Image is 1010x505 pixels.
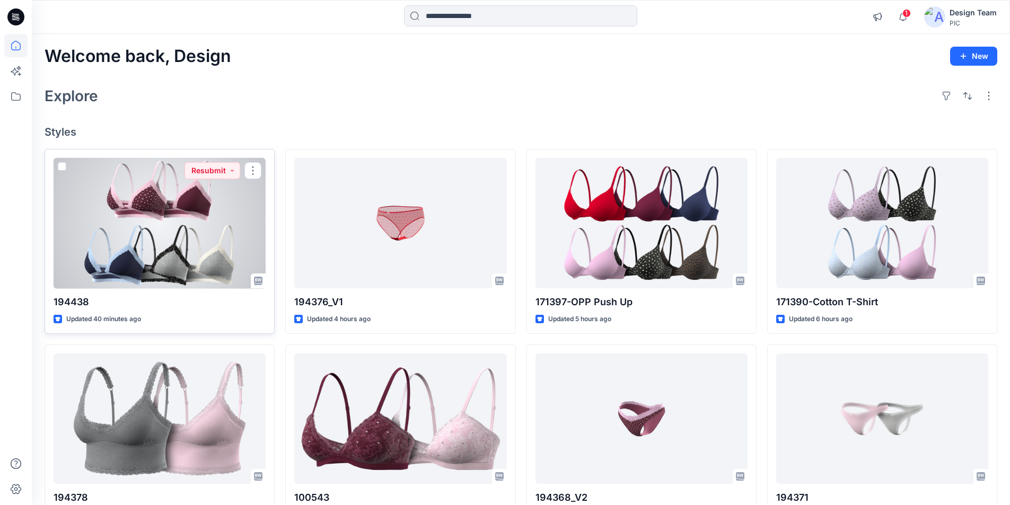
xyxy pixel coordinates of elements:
[535,295,748,309] p: 171397-OPP Push Up
[45,47,231,66] h2: Welcome back, Design
[776,490,988,505] p: 194371
[535,158,748,289] a: 171397-OPP Push Up
[294,490,506,505] p: 100543
[54,158,266,289] a: 194438
[950,6,997,19] div: Design Team
[776,158,988,289] a: 171390-Cotton T-Shirt
[535,353,748,484] a: 194368_V2
[54,353,266,484] a: 194378
[294,353,506,484] a: 100543
[776,353,988,484] a: 194371
[776,295,988,309] p: 171390-Cotton T-Shirt
[924,6,945,28] img: avatar
[54,295,266,309] p: 194438
[294,295,506,309] p: 194376_V1
[950,19,997,27] div: PIC
[789,314,853,325] p: Updated 6 hours ago
[66,314,141,325] p: Updated 40 minutes ago
[902,9,911,17] span: 1
[45,126,997,138] h4: Styles
[54,490,266,505] p: 194378
[45,87,98,104] h2: Explore
[294,158,506,289] a: 194376_V1
[307,314,371,325] p: Updated 4 hours ago
[548,314,611,325] p: Updated 5 hours ago
[950,47,997,66] button: New
[535,490,748,505] p: 194368_V2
